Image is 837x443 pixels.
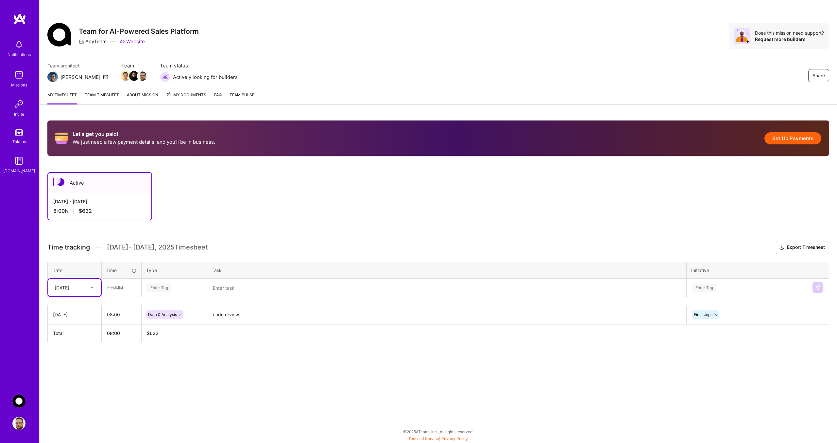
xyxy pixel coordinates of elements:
[47,91,77,104] a: My timesheet
[694,312,712,317] span: First steps
[130,70,138,82] a: Team Member Avatar
[106,267,137,274] div: Time
[102,306,141,323] input: HH:MM
[147,330,159,336] span: $ 632
[129,71,139,81] img: Team Member Avatar
[214,91,222,104] a: FAQ
[102,279,141,296] input: HH:MM
[755,36,824,42] div: Request more builders
[12,38,26,51] img: bell
[12,417,26,430] img: User Avatar
[142,262,207,278] th: Type
[734,28,750,44] img: Avatar
[11,395,27,408] a: AnyTeam: Team for AI-Powered Sales Platform
[147,283,171,293] div: Enter Tag
[121,70,130,82] a: Team Member Avatar
[60,74,100,81] div: [PERSON_NAME]
[815,285,820,290] img: Submit
[13,13,26,25] img: logo
[764,132,821,144] button: Set Up Payments
[121,62,147,69] span: Team
[230,92,254,97] span: Team Pulse
[12,395,26,408] img: AnyTeam: Team for AI-Powered Sales Platform
[73,138,215,145] p: We just need a few payment details, and you'll be in business.
[107,243,208,251] span: [DATE] - [DATE] , 2025 Timesheet
[408,436,439,441] a: Terms of Service
[12,68,26,82] img: teamwork
[90,286,94,289] i: icon Chevron
[120,38,145,45] a: Website
[53,198,146,205] div: [DATE] - [DATE]
[691,267,802,274] div: Initiative
[11,82,27,88] div: Missions
[48,173,151,193] div: Active
[692,283,716,293] div: Enter Tag
[103,74,108,80] i: icon Mail
[102,324,142,342] th: 08:00
[47,62,108,69] span: Team architect
[48,324,102,342] th: Total
[166,91,206,104] a: My Documents
[12,138,26,145] div: Tokens
[79,27,199,35] h3: Team for AI-Powered Sales Platform
[55,132,68,144] i: icon CreditCard
[207,262,687,278] th: Task
[73,131,215,137] h2: Let's get you paid!
[160,72,170,82] img: Actively looking for builders
[138,70,147,82] a: Team Member Avatar
[779,244,784,251] i: icon Download
[230,91,254,104] a: Team Pulse
[57,178,64,186] img: Active
[148,312,177,317] span: Data & Analysis
[3,167,35,174] div: [DOMAIN_NAME]
[47,243,90,251] span: Time tracking
[160,62,238,69] span: Team status
[8,51,31,58] div: Notifications
[173,74,238,81] span: Actively looking for builders
[55,284,69,291] div: [DATE]
[47,72,58,82] img: Team Architect
[775,241,829,254] button: Export Timesheet
[47,23,71,46] img: Company Logo
[441,436,468,441] a: Privacy Policy
[39,423,837,440] div: © 2025 ATeams Inc., All rights reserved.
[48,262,102,278] th: Date
[15,129,23,136] img: tokens
[121,71,130,81] img: Team Member Avatar
[53,208,146,214] div: 8:00 h
[85,91,119,104] a: Team timesheet
[11,417,27,430] a: User Avatar
[79,208,92,214] span: $632
[408,436,468,441] span: |
[53,311,96,318] div: [DATE]
[808,69,829,82] button: Share
[79,39,84,44] i: icon CompanyGray
[79,38,107,45] div: AnyTeam
[14,111,24,118] div: Invite
[755,30,824,36] div: Does this mission need support?
[166,91,206,99] span: My Documents
[812,72,825,79] span: Share
[208,306,686,324] textarea: code review
[12,98,26,111] img: Invite
[138,71,147,81] img: Team Member Avatar
[12,154,26,167] img: guide book
[127,91,158,104] a: About Mission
